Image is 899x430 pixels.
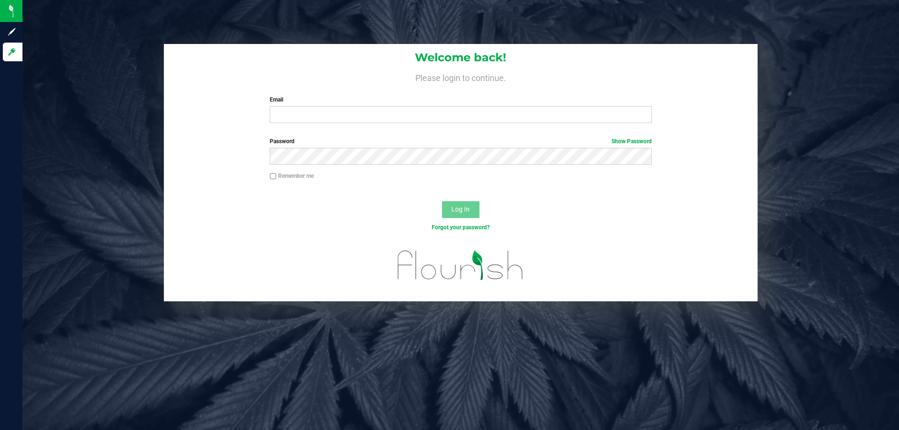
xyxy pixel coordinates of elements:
[612,138,652,145] a: Show Password
[270,173,276,180] input: Remember me
[442,201,479,218] button: Log In
[451,205,470,213] span: Log In
[164,51,758,64] h1: Welcome back!
[164,71,758,82] h4: Please login to continue.
[386,241,535,289] img: flourish_logo.svg
[270,172,314,180] label: Remember me
[7,27,16,36] inline-svg: Sign up
[270,138,295,145] span: Password
[7,47,16,57] inline-svg: Log in
[432,224,490,231] a: Forgot your password?
[270,95,651,104] label: Email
